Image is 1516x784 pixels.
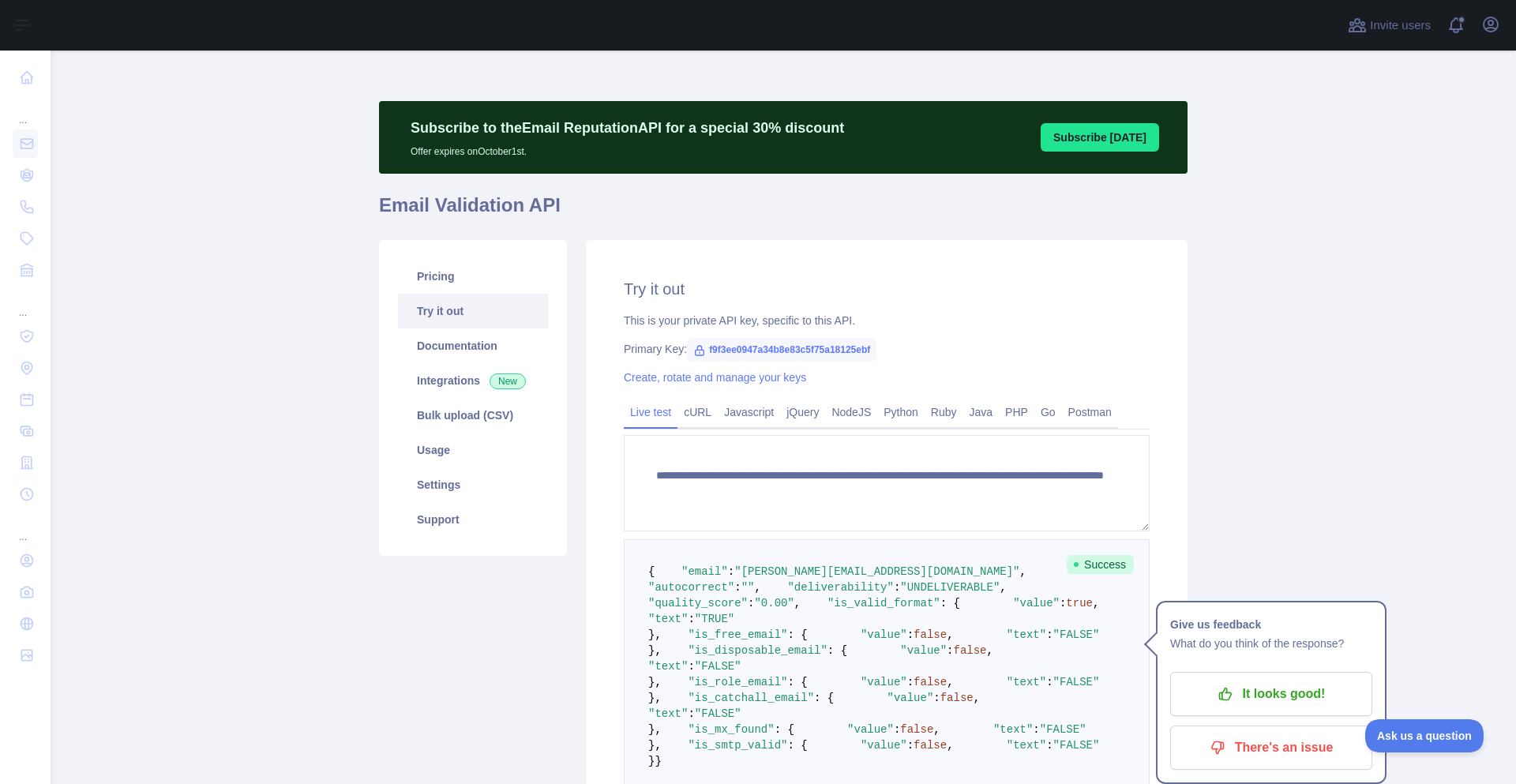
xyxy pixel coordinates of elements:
[787,676,807,688] span: : {
[687,338,876,362] span: f9f3ee0947a34b8e83c5f75a18125ebf
[688,644,827,657] span: "is_disposable_email"
[787,739,807,752] span: : {
[1053,628,1100,641] span: "FALSE"
[1170,634,1372,653] p: What do you think of the response?
[411,117,844,139] p: Subscribe to the Email Reputation API for a special 30 % discount
[624,341,1150,357] div: Primary Key:
[648,739,662,752] span: },
[933,723,940,736] span: ,
[688,723,774,736] span: "is_mx_found"
[695,707,741,720] span: "FALSE"
[1013,597,1060,610] span: "value"
[861,628,907,641] span: "value"
[648,644,662,657] span: },
[827,597,940,610] span: "is_valid_format"
[963,400,1000,425] a: Java
[648,676,662,688] span: },
[1046,739,1053,752] span: :
[13,512,38,543] div: ...
[907,676,914,688] span: :
[1034,400,1062,425] a: Go
[993,723,1033,736] span: "text"
[1170,672,1372,716] button: It looks good!
[681,565,728,578] span: "email"
[398,328,548,363] a: Documentation
[398,363,548,398] a: Integrations New
[954,644,987,657] span: false
[624,371,806,384] a: Create, rotate and manage your keys
[775,723,794,736] span: : {
[907,739,914,752] span: :
[1007,739,1046,752] span: "text"
[688,613,694,625] span: :
[677,400,718,425] a: cURL
[1066,597,1093,610] span: true
[398,259,548,294] a: Pricing
[398,467,548,502] a: Settings
[655,755,661,767] span: }
[754,581,760,594] span: ,
[695,613,734,625] span: "TRUE"
[398,294,548,328] a: Try it out
[861,676,907,688] span: "value"
[787,581,893,594] span: "deliverability"
[734,581,741,594] span: :
[1053,676,1100,688] span: "FALSE"
[718,400,780,425] a: Javascript
[900,644,947,657] span: "value"
[1060,597,1066,610] span: :
[1182,734,1360,761] p: There's an issue
[741,581,755,594] span: ""
[914,628,947,641] span: false
[999,400,1034,425] a: PHP
[877,400,925,425] a: Python
[624,278,1150,300] h2: Try it out
[947,628,953,641] span: ,
[695,660,741,673] span: "FALSE"
[648,707,688,720] span: "text"
[1345,13,1434,38] button: Invite users
[728,565,734,578] span: :
[398,398,548,433] a: Bulk upload (CSV)
[648,565,655,578] span: {
[1033,723,1039,736] span: :
[1182,681,1360,707] p: It looks good!
[914,739,947,752] span: false
[648,692,662,704] span: },
[688,692,814,704] span: "is_catchall_email"
[1370,17,1431,35] span: Invite users
[1007,628,1046,641] span: "text"
[1365,719,1484,752] iframe: Toggle Customer Support
[947,676,953,688] span: ,
[925,400,963,425] a: Ruby
[13,287,38,319] div: ...
[648,723,662,736] span: },
[907,628,914,641] span: :
[1007,676,1046,688] span: "text"
[648,755,655,767] span: }
[1053,739,1100,752] span: "FALSE"
[780,400,825,425] a: jQuery
[914,676,947,688] span: false
[814,692,834,704] span: : {
[688,660,694,673] span: :
[648,597,748,610] span: "quality_score"
[1170,726,1372,770] button: There's an issue
[648,660,688,673] span: "text"
[398,502,548,537] a: Support
[688,628,787,641] span: "is_free_email"
[894,581,900,594] span: :
[1093,597,1099,610] span: ,
[947,644,953,657] span: :
[411,139,844,158] p: Offer expires on October 1st.
[490,373,526,389] span: New
[1046,676,1053,688] span: :
[940,692,974,704] span: false
[987,644,993,657] span: ,
[900,581,1000,594] span: "UNDELIVERABLE"
[900,723,933,736] span: false
[688,676,787,688] span: "is_role_email"
[648,628,662,641] span: },
[379,193,1188,231] h1: Email Validation API
[1170,615,1372,634] h1: Give us feedback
